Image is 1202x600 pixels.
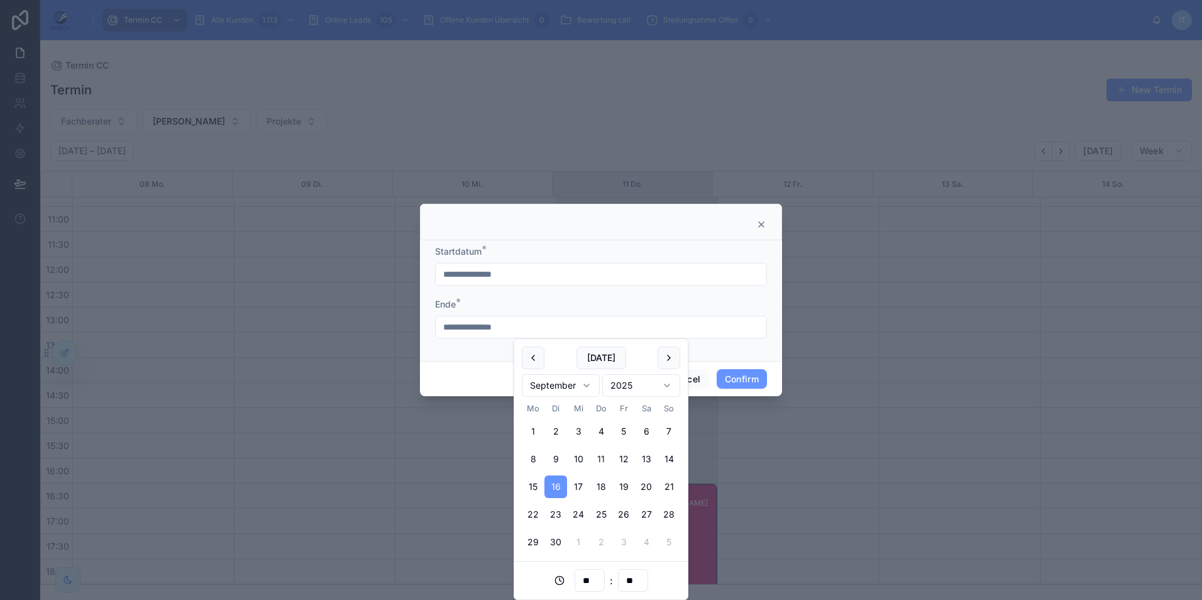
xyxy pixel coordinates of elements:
table: September 2025 [522,402,680,553]
button: Samstag, 20. September 2025 [635,475,658,498]
button: Samstag, 27. September 2025 [635,503,658,526]
th: Montag [522,402,544,415]
button: Donnerstag, 18. September 2025 [590,475,612,498]
button: Freitag, 12. September 2025 [612,448,635,470]
button: Sonntag, 5. Oktober 2025 [658,531,680,553]
button: Freitag, 5. September 2025 [612,420,635,443]
th: Mittwoch [567,402,590,415]
button: Donnerstag, 2. Oktober 2025 [590,531,612,553]
button: Mittwoch, 24. September 2025 [567,503,590,526]
button: Samstag, 4. Oktober 2025 [635,531,658,553]
button: Mittwoch, 10. September 2025 [567,448,590,470]
button: Sonntag, 7. September 2025 [658,420,680,443]
button: [DATE] [576,347,626,369]
button: Samstag, 13. September 2025 [635,448,658,470]
button: Confirm [717,369,767,389]
button: Sonntag, 28. September 2025 [658,503,680,526]
div: : [522,569,680,592]
th: Sonntag [658,402,680,415]
button: Mittwoch, 17. September 2025 [567,475,590,498]
button: Donnerstag, 4. September 2025 [590,420,612,443]
button: Dienstag, 23. September 2025 [544,503,567,526]
button: Donnerstag, 25. September 2025 [590,503,612,526]
button: Montag, 22. September 2025 [522,503,544,526]
button: Freitag, 3. Oktober 2025 [612,531,635,553]
button: Mittwoch, 1. Oktober 2025 [567,531,590,553]
button: Dienstag, 9. September 2025 [544,448,567,470]
button: Sonntag, 14. September 2025 [658,448,680,470]
button: Montag, 1. September 2025 [522,420,544,443]
button: Montag, 29. September 2025 [522,531,544,553]
button: Freitag, 19. September 2025 [612,475,635,498]
span: Ende [435,299,456,309]
button: Dienstag, 30. September 2025 [544,531,567,553]
button: Montag, 15. September 2025 [522,475,544,498]
button: Freitag, 26. September 2025 [612,503,635,526]
span: Startdatum [435,246,482,257]
th: Dienstag [544,402,567,415]
button: Montag, 8. September 2025 [522,448,544,470]
th: Samstag [635,402,658,415]
button: Samstag, 6. September 2025 [635,420,658,443]
th: Donnerstag [590,402,612,415]
button: Sonntag, 21. September 2025 [658,475,680,498]
button: Dienstag, 2. September 2025 [544,420,567,443]
button: Today, Donnerstag, 11. September 2025 [590,448,612,470]
button: Mittwoch, 3. September 2025 [567,420,590,443]
th: Freitag [612,402,635,415]
button: Dienstag, 16. September 2025, selected [544,475,567,498]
